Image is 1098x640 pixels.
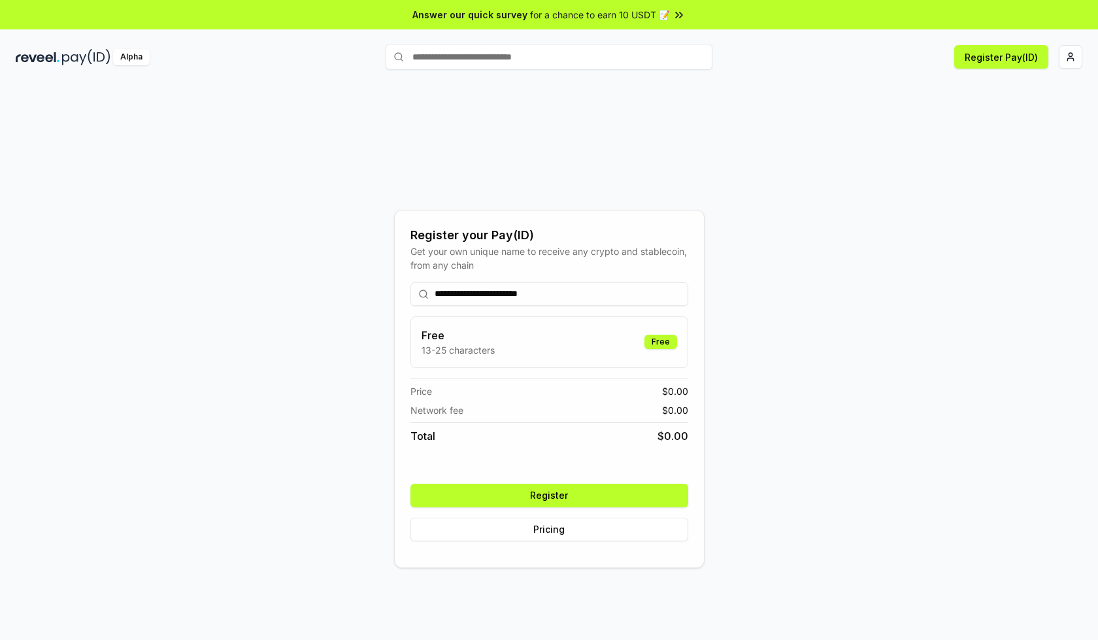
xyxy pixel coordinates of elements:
img: reveel_dark [16,49,59,65]
span: $ 0.00 [657,428,688,444]
button: Pricing [410,518,688,541]
img: pay_id [62,49,110,65]
div: Alpha [113,49,150,65]
p: 13-25 characters [422,343,495,357]
button: Register [410,484,688,507]
h3: Free [422,328,495,343]
span: Total [410,428,435,444]
span: Network fee [410,403,463,417]
span: for a chance to earn 10 USDT 📝 [530,8,670,22]
span: Answer our quick survey [412,8,527,22]
span: $ 0.00 [662,403,688,417]
button: Register Pay(ID) [954,45,1048,69]
span: Price [410,384,432,398]
div: Free [644,335,677,349]
div: Get your own unique name to receive any crypto and stablecoin, from any chain [410,244,688,272]
span: $ 0.00 [662,384,688,398]
div: Register your Pay(ID) [410,226,688,244]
